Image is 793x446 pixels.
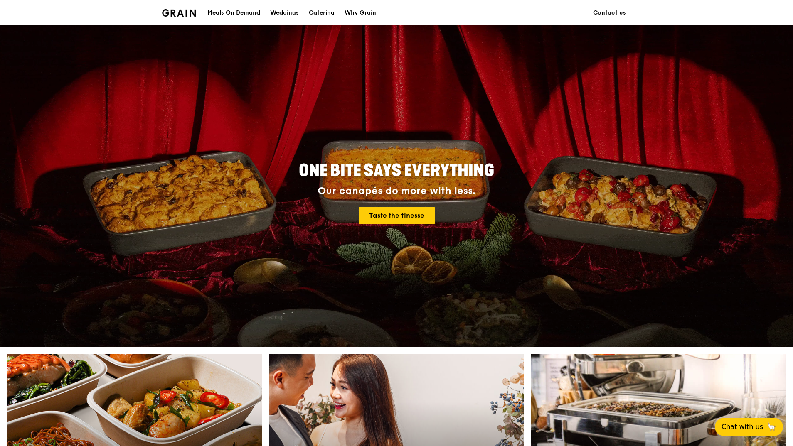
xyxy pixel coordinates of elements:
[359,207,435,224] a: Taste the finesse
[766,422,776,432] span: 🦙
[270,0,299,25] div: Weddings
[265,0,304,25] a: Weddings
[340,0,381,25] a: Why Grain
[299,161,494,181] span: ONE BITE SAYS EVERYTHING
[345,0,376,25] div: Why Grain
[722,422,763,432] span: Chat with us
[304,0,340,25] a: Catering
[162,9,196,17] img: Grain
[247,185,546,197] div: Our canapés do more with less.
[309,0,335,25] div: Catering
[588,0,631,25] a: Contact us
[207,0,260,25] div: Meals On Demand
[715,418,783,436] button: Chat with us🦙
